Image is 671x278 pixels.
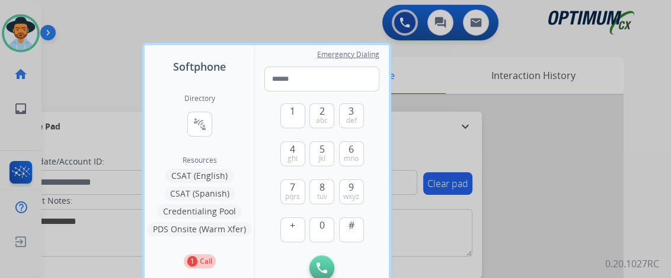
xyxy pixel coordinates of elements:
[280,217,305,242] button: +
[319,142,325,156] span: 5
[344,154,359,163] span: mno
[187,256,197,267] p: 1
[318,154,325,163] span: jkl
[343,192,359,201] span: wxyz
[309,217,334,242] button: 0
[184,254,216,268] button: 1Call
[317,263,327,273] img: call-button
[184,94,215,103] h2: Directory
[349,104,354,118] span: 3
[339,103,364,128] button: 3def
[309,103,334,128] button: 2abc
[339,217,364,242] button: #
[605,257,659,271] p: 0.20.1027RC
[164,187,235,201] button: CSAT (Spanish)
[200,256,212,267] p: Call
[285,192,300,201] span: pqrs
[339,179,364,204] button: 9wxyz
[173,58,226,75] span: Softphone
[316,116,328,125] span: abc
[165,169,234,183] button: CSAT (English)
[193,117,207,131] mat-icon: connect_without_contact
[346,116,357,125] span: def
[349,218,354,232] span: #
[280,179,305,204] button: 7pqrs
[147,222,252,236] button: PDS Onsite (Warm Xfer)
[349,142,354,156] span: 6
[280,141,305,166] button: 4ghi
[157,204,242,219] button: Credentialing Pool
[339,141,364,166] button: 6mno
[280,103,305,128] button: 1
[287,154,298,163] span: ghi
[309,179,334,204] button: 8tuv
[317,192,327,201] span: tuv
[349,180,354,194] span: 9
[319,180,325,194] span: 8
[319,218,325,232] span: 0
[317,50,379,59] span: Emergency Dialing
[290,218,295,232] span: +
[290,142,295,156] span: 4
[309,141,334,166] button: 5jkl
[290,104,295,118] span: 1
[319,104,325,118] span: 2
[183,156,217,165] span: Resources
[290,180,295,194] span: 7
